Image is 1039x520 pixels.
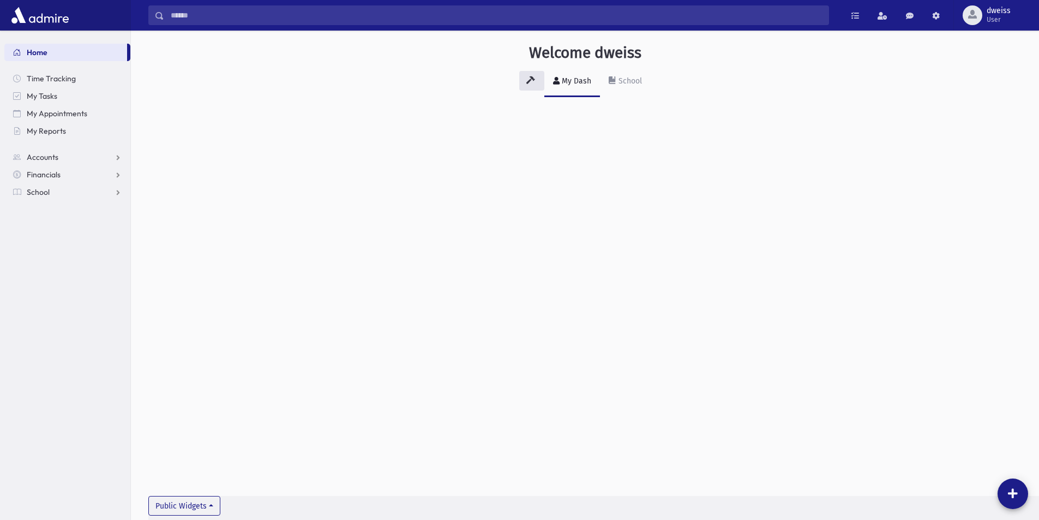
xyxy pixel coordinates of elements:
[9,4,71,26] img: AdmirePro
[4,44,127,61] a: Home
[4,70,130,87] a: Time Tracking
[27,152,58,162] span: Accounts
[529,44,641,62] h3: Welcome dweiss
[600,67,651,97] a: School
[27,47,47,57] span: Home
[616,76,642,86] div: School
[164,5,828,25] input: Search
[4,105,130,122] a: My Appointments
[4,166,130,183] a: Financials
[27,109,87,118] span: My Appointments
[987,7,1011,15] span: dweiss
[148,496,220,516] button: Public Widgets
[4,183,130,201] a: School
[4,148,130,166] a: Accounts
[27,126,66,136] span: My Reports
[27,187,50,197] span: School
[987,15,1011,24] span: User
[27,170,61,180] span: Financials
[27,74,76,83] span: Time Tracking
[4,122,130,140] a: My Reports
[560,76,591,86] div: My Dash
[27,91,57,101] span: My Tasks
[544,67,600,97] a: My Dash
[4,87,130,105] a: My Tasks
